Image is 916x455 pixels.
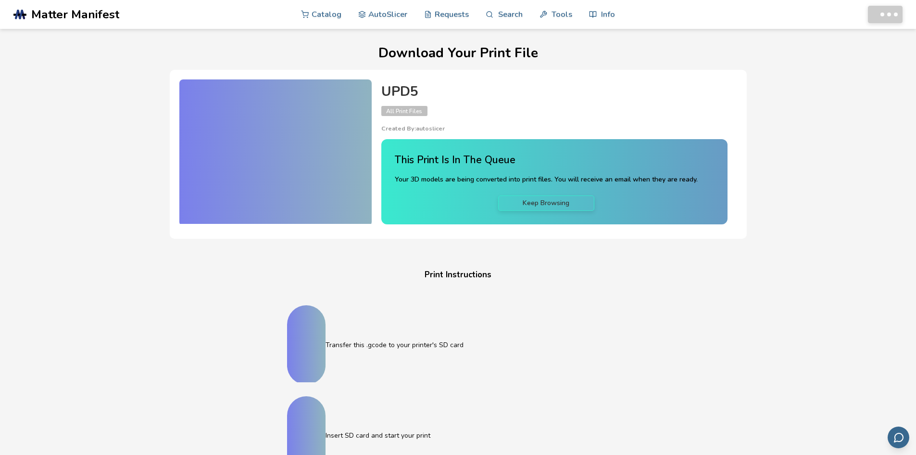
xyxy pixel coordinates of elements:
[498,195,594,211] a: Keep Browsing
[395,153,698,168] h4: This Print Is In The Queue
[888,427,909,448] button: Send feedback via email
[381,106,427,116] span: All Print Files
[381,84,728,99] h4: UPD5
[395,174,698,185] p: Your 3D models are being converted into print files. You will receive an email when they are ready.
[326,340,629,350] p: Transfer this .gcode to your printer's SD card
[276,268,641,283] h4: Print Instructions
[18,46,898,61] h1: Download Your Print File
[326,430,629,441] p: Insert SD card and start your print
[381,125,728,132] p: Created By: autoslicer
[31,8,119,21] span: Matter Manifest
